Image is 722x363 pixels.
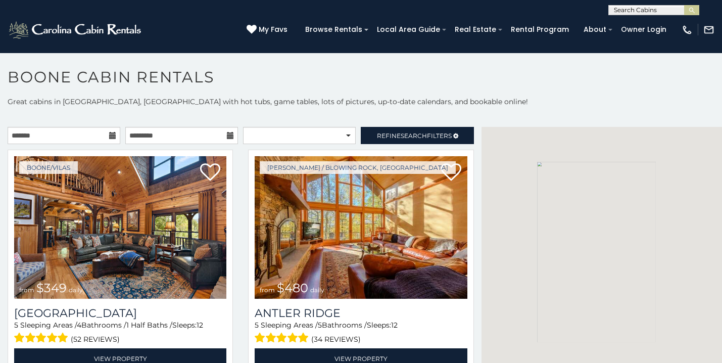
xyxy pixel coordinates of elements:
span: from [260,286,275,294]
span: 1 Half Baths / [126,321,172,330]
span: from [19,286,34,294]
a: About [579,22,611,37]
a: Local Area Guide [372,22,445,37]
a: Add to favorites [200,162,220,184]
span: (52 reviews) [71,333,120,346]
span: 5 [318,321,322,330]
a: from $480 daily [255,156,467,299]
img: phone-regular-white.png [682,24,693,35]
span: 4 [77,321,81,330]
a: RefineSearchFilters [361,127,473,144]
a: Boone/Vilas [19,161,78,174]
img: 1714397585_thumbnail.jpeg [255,156,467,299]
span: Refine Filters [377,132,452,140]
span: Search [401,132,427,140]
span: 5 [14,321,18,330]
span: daily [310,286,324,294]
img: White-1-2.png [8,20,144,40]
a: Rental Program [506,22,574,37]
img: 1714398500_thumbnail.jpeg [14,156,226,299]
a: [PERSON_NAME] / Blowing Rock, [GEOGRAPHIC_DATA] [260,161,456,174]
a: Antler Ridge [255,306,467,320]
span: My Favs [259,24,287,35]
span: 5 [255,321,259,330]
a: Owner Login [616,22,671,37]
span: (34 reviews) [311,333,361,346]
span: daily [69,286,83,294]
a: Real Estate [450,22,501,37]
div: Sleeping Areas / Bathrooms / Sleeps: [14,320,226,346]
span: 12 [197,321,203,330]
h3: Diamond Creek Lodge [14,306,226,320]
div: Sleeping Areas / Bathrooms / Sleeps: [255,320,467,346]
img: mail-regular-white.png [703,24,714,35]
a: [GEOGRAPHIC_DATA] [14,306,226,320]
a: from $349 daily [14,156,226,299]
span: $349 [36,281,67,295]
a: My Favs [247,24,290,35]
span: 12 [391,321,398,330]
span: $480 [277,281,308,295]
a: Browse Rentals [300,22,367,37]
